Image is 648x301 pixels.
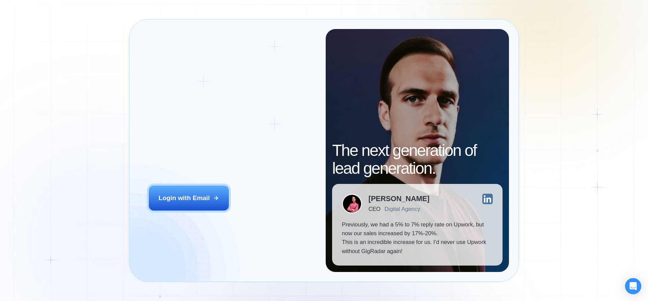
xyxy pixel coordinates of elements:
div: Digital Agency [384,206,420,212]
div: [PERSON_NAME] [369,195,430,202]
div: CEO [369,206,380,212]
div: Open Intercom Messenger [625,278,641,294]
div: Login with Email [159,194,210,202]
button: Login with Email [149,186,229,211]
p: Previously, we had a 5% to 7% reply rate on Upwork, but now our sales increased by 17%-20%. This ... [342,220,493,256]
h2: The next generation of lead generation. [332,142,503,177]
